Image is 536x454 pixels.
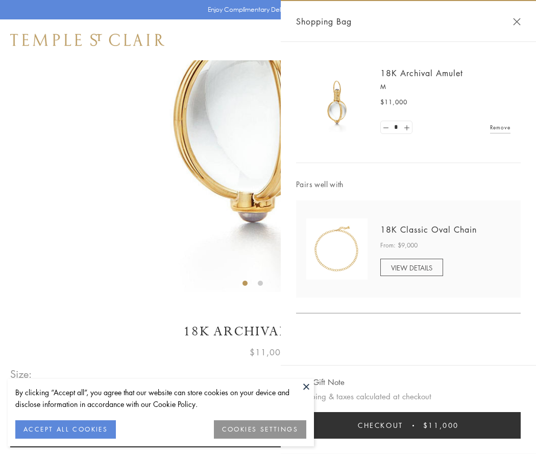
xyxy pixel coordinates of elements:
[10,323,526,340] h1: 18K Archival Amulet
[10,34,164,46] img: Temple St. Clair
[490,122,510,133] a: Remove
[358,420,403,431] span: Checkout
[513,18,521,26] button: Close Shopping Bag
[306,218,368,280] img: N88865-OV18
[15,420,116,439] button: ACCEPT ALL COOKIES
[401,121,411,134] a: Set quantity to 2
[296,412,521,439] button: Checkout $11,000
[296,376,345,389] button: Add Gift Note
[380,224,477,235] a: 18K Classic Oval Chain
[423,420,459,431] span: $11,000
[10,366,33,382] span: Size:
[214,420,306,439] button: COOKIES SETTINGS
[380,259,443,276] a: VIEW DETAILS
[380,82,510,92] p: M
[380,67,463,79] a: 18K Archival Amulet
[296,390,521,403] p: Shipping & taxes calculated at checkout
[250,346,286,359] span: $11,000
[306,72,368,133] img: 18K Archival Amulet
[380,240,418,251] span: From: $9,000
[380,97,407,107] span: $11,000
[208,5,324,15] p: Enjoy Complimentary Delivery & Returns
[296,15,352,28] span: Shopping Bag
[391,263,432,273] span: VIEW DETAILS
[296,178,521,190] span: Pairs well with
[381,121,391,134] a: Set quantity to 0
[15,387,306,410] div: By clicking “Accept all”, you agree that our website can store cookies on your device and disclos...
